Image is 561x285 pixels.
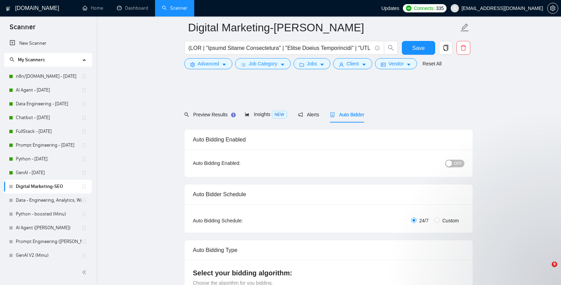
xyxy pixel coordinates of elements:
li: n8n/make.com - June 2025 [4,70,92,83]
li: Prompt Engineering - June 2025 [4,138,92,152]
a: homeHome [82,5,103,11]
a: Reset All [422,60,441,67]
div: Auto Bidder Schedule [193,184,464,204]
span: delete [457,45,470,51]
li: Python - boosted (Minu) [4,207,92,221]
span: user [339,62,344,67]
a: setting [547,6,558,11]
span: Save [412,44,425,52]
span: folder [299,62,304,67]
span: Auto Bidder [330,112,364,117]
span: holder [81,211,87,217]
span: holder [81,225,87,231]
li: Chatbot - June 2025 [4,111,92,125]
button: idcardVendorcaret-down [375,58,417,69]
span: holder [81,184,87,189]
a: AI Agent ([PERSON_NAME]) [16,221,81,235]
a: FullStack - [DATE] [16,125,81,138]
span: idcard [381,62,386,67]
button: search [384,41,398,55]
span: holder [81,239,87,244]
span: search [384,45,397,51]
div: Tooltip anchor [230,112,236,118]
span: Job Category [249,60,277,67]
span: holder [81,198,87,203]
a: Prompt Engineering ([PERSON_NAME]) [16,235,81,249]
span: edit [460,23,469,32]
span: search [10,57,14,62]
button: barsJob Categorycaret-down [235,58,290,69]
div: Auto Bidding Enabled: [193,159,283,167]
input: Scanner name... [188,19,459,36]
span: Preview Results [184,112,234,117]
button: setting [547,3,558,14]
span: 335 [436,4,443,12]
button: copy [439,41,453,55]
a: n8n/[DOMAIN_NAME] - [DATE] [16,70,81,83]
button: settingAdvancedcaret-down [184,58,232,69]
span: holder [81,129,87,134]
iframe: Intercom live chat [538,262,554,278]
li: GenAI - June 2025 [4,166,92,180]
span: Scanner [4,22,41,36]
span: holder [81,156,87,162]
a: New Scanner [10,36,86,50]
span: caret-down [222,62,227,67]
span: caret-down [320,62,324,67]
span: Updates [381,6,399,11]
span: double-left [82,269,89,276]
span: My Scanners [10,57,45,63]
li: Digital Marketing-SEO [4,180,92,193]
div: Auto Bidding Schedule: [193,217,283,224]
li: GenAI V2 (Minu) [4,249,92,262]
span: caret-down [362,62,366,67]
span: search [184,112,189,117]
span: Advanced [198,60,219,67]
a: Python - boosted (Minu) [16,207,81,221]
div: Auto Bidding Enabled [193,130,464,149]
span: 24/7 [417,217,431,224]
a: Data - Engineering, Analytics, Warehousing - Final (Minu) [16,193,81,207]
li: Prompt Engineering (Aswathi) [4,235,92,249]
button: delete [456,41,470,55]
span: setting [190,62,195,67]
button: Save [402,41,435,55]
li: AI Agent - June 2025 [4,83,92,97]
span: Custom [440,217,462,224]
span: setting [548,6,558,11]
a: searchScanner [162,5,187,11]
span: copy [439,45,452,51]
span: holder [81,74,87,79]
span: holder [81,170,87,176]
a: AI Agent - [DATE] [16,83,81,97]
span: holder [81,253,87,258]
img: upwork-logo.png [406,6,411,11]
span: area-chart [245,112,250,117]
span: Alerts [298,112,319,117]
a: Prompt Engineering - [DATE] [16,138,81,152]
a: Data Engineering - [DATE] [16,97,81,111]
span: holder [81,115,87,120]
a: Python - [DATE] [16,152,81,166]
span: bars [241,62,246,67]
span: 9 [552,262,557,267]
span: NEW [272,111,287,118]
input: Search Freelance Jobs... [188,44,372,52]
span: My Scanners [18,57,45,63]
span: Vendor [388,60,404,67]
li: New Scanner [4,36,92,50]
button: folderJobscaret-down [294,58,331,69]
span: holder [81,87,87,93]
li: Data - Engineering, Analytics, Warehousing - Final (Minu) [4,193,92,207]
a: Chatbot - [DATE] [16,111,81,125]
span: Connects: [414,4,434,12]
span: caret-down [406,62,411,67]
span: info-circle [375,46,379,50]
span: notification [298,112,303,117]
span: caret-down [280,62,285,67]
span: holder [81,101,87,107]
span: robot [330,112,335,117]
h4: Select your bidding algorithm: [193,268,464,278]
span: Insights [245,112,287,117]
a: GenAI V2 (Minu) [16,249,81,262]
